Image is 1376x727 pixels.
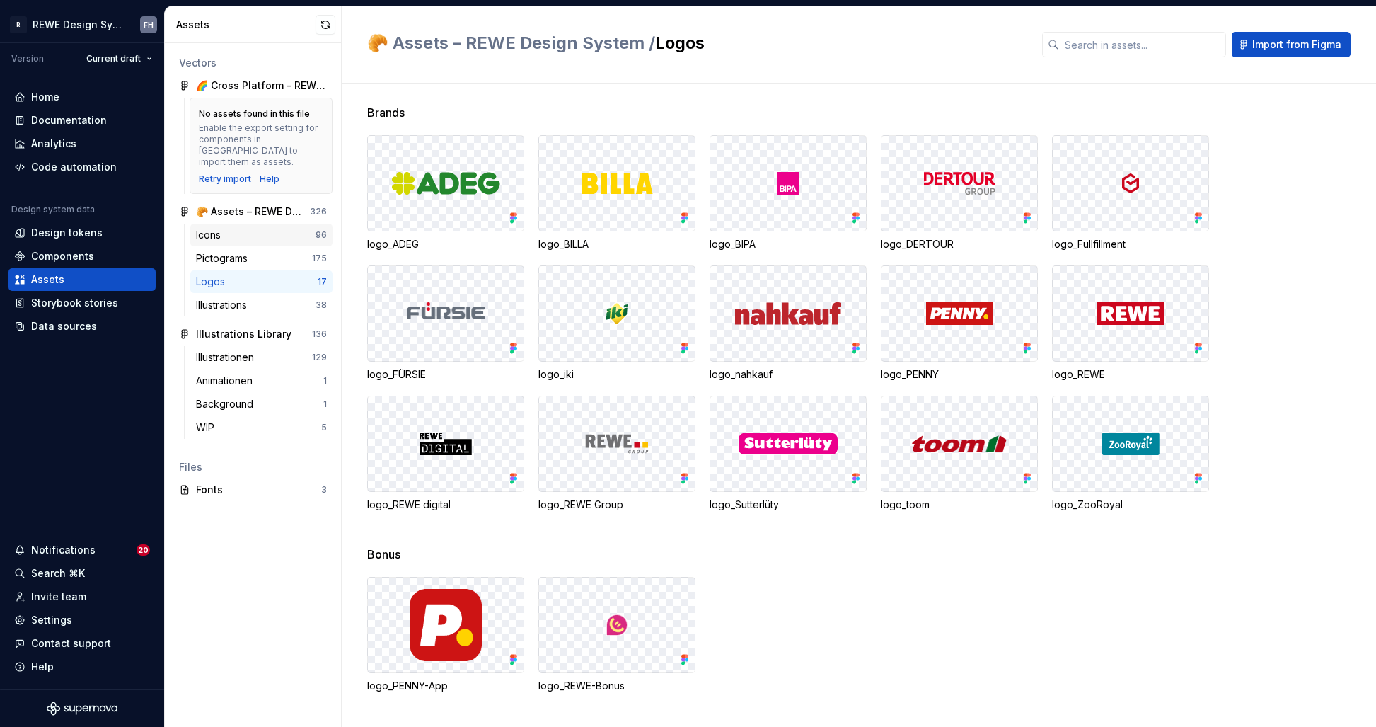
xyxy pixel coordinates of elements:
[196,79,327,93] div: 🌈 Cross Platform – REWE Design System
[1232,32,1351,57] button: Import from Figma
[881,237,1038,251] div: logo_DERTOUR
[1052,367,1209,382] div: logo_REWE
[3,9,161,40] button: RREWE Design SystemFH
[367,498,524,512] div: logo_REWE digital
[179,56,327,70] div: Vectors
[31,90,59,104] div: Home
[8,222,156,244] a: Design tokens
[33,18,123,32] div: REWE Design System
[321,422,327,433] div: 5
[31,226,103,240] div: Design tokens
[8,315,156,338] a: Data sources
[199,173,251,185] button: Retry import
[196,251,253,265] div: Pictograms
[367,104,405,121] span: Brands
[31,319,97,333] div: Data sources
[31,137,76,151] div: Analytics
[196,275,231,289] div: Logos
[190,416,333,439] a: WIP5
[8,132,156,155] a: Analytics
[367,367,524,382] div: logo_FÜRSIE
[312,253,327,264] div: 175
[190,393,333,416] a: Background1
[190,346,333,369] a: Illustrationen129
[10,16,27,33] div: R
[31,590,86,604] div: Invite team
[710,237,867,251] div: logo_BIPA
[710,367,867,382] div: logo_nahkauf
[31,566,85,580] div: Search ⌘K
[312,352,327,363] div: 129
[318,276,327,287] div: 17
[11,53,44,64] div: Version
[8,86,156,108] a: Home
[196,228,226,242] div: Icons
[196,374,258,388] div: Animationen
[173,323,333,345] a: Illustrations Library136
[11,204,95,215] div: Design system data
[80,49,158,69] button: Current draft
[8,292,156,314] a: Storybook stories
[323,399,327,410] div: 1
[881,367,1038,382] div: logo_PENNY
[8,268,156,291] a: Assets
[8,245,156,268] a: Components
[144,19,154,30] div: FH
[173,74,333,97] a: 🌈 Cross Platform – REWE Design System
[179,460,327,474] div: Files
[173,479,333,501] a: Fonts3
[196,397,259,411] div: Background
[367,546,400,563] span: Bonus
[190,247,333,270] a: Pictograms175
[196,205,301,219] div: 🥐 Assets – REWE Design System
[196,483,321,497] div: Fonts
[196,420,220,435] div: WIP
[260,173,279,185] a: Help
[31,660,54,674] div: Help
[310,206,327,217] div: 326
[1052,498,1209,512] div: logo_ZooRoyal
[367,33,655,53] span: 🥐 Assets – REWE Design System /
[8,609,156,631] a: Settings
[316,299,327,311] div: 38
[190,370,333,392] a: Animationen1
[538,367,695,382] div: logo_iki
[538,679,695,693] div: logo_REWE-Bonus
[190,294,333,316] a: Illustrations38
[190,224,333,246] a: Icons96
[8,539,156,561] button: Notifications20
[31,296,118,310] div: Storybook stories
[367,32,1025,55] h2: Logos
[316,229,327,241] div: 96
[173,200,333,223] a: 🥐 Assets – REWE Design System326
[8,156,156,178] a: Code automation
[538,498,695,512] div: logo_REWE Group
[31,160,117,174] div: Code automation
[710,498,867,512] div: logo_Sutterlüty
[323,375,327,387] div: 1
[881,498,1038,512] div: logo_toom
[8,562,156,585] button: Search ⌘K
[31,273,64,287] div: Assets
[31,613,72,627] div: Settings
[31,543,96,557] div: Notifications
[8,656,156,678] button: Help
[1059,32,1226,57] input: Search in assets...
[8,109,156,132] a: Documentation
[8,632,156,655] button: Contact support
[31,636,111,651] div: Contact support
[367,679,524,693] div: logo_PENNY-App
[137,544,150,556] span: 20
[538,237,695,251] div: logo_BILLA
[367,237,524,251] div: logo_ADEG
[196,298,253,312] div: Illustrations
[1052,237,1209,251] div: logo_Fullfillment
[196,327,291,341] div: Illustrations Library
[47,702,117,716] svg: Supernova Logo
[8,585,156,608] a: Invite team
[196,350,260,365] div: Illustrationen
[321,484,327,496] div: 3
